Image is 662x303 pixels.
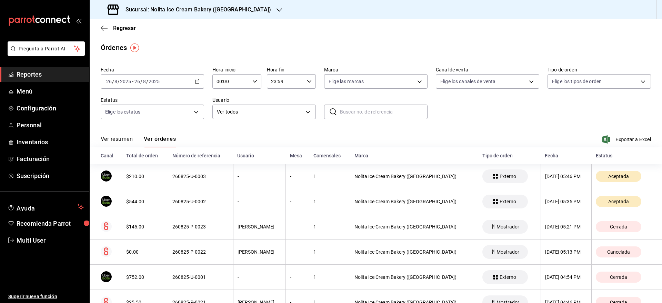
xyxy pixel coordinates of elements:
div: - [290,274,305,280]
div: Comensales [313,153,346,158]
div: 260825-P-0022 [172,249,229,255]
div: Fecha [545,153,588,158]
div: $752.00 [126,274,164,280]
div: - [238,199,282,204]
input: -- [114,79,118,84]
span: Aceptada [605,174,632,179]
span: Ver todos [217,108,303,116]
div: Total de orden [126,153,164,158]
div: Nolita Ice Cream Bakery ([GEOGRAPHIC_DATA]) [354,199,474,204]
div: [DATE] 04:54 PM [545,274,588,280]
input: -- [134,79,140,84]
div: [PERSON_NAME] [238,249,282,255]
div: [DATE] 05:13 PM [545,249,588,255]
div: $0.00 [126,249,164,255]
div: [PERSON_NAME] [238,224,282,229]
span: Multi User [17,236,84,245]
label: Canal de venta [436,67,539,72]
div: Nolita Ice Cream Bakery ([GEOGRAPHIC_DATA]) [354,174,474,179]
div: Mesa [290,153,305,158]
div: Nolita Ice Cream Bakery ([GEOGRAPHIC_DATA]) [354,274,474,280]
span: Reportes [17,70,84,79]
div: 260825-U-0003 [172,174,229,179]
img: Tooltip marker [130,43,139,52]
label: Usuario [212,98,316,102]
div: 1 [313,249,346,255]
div: $544.00 [126,199,164,204]
button: Pregunta a Parrot AI [8,41,85,56]
input: -- [106,79,112,84]
label: Hora inicio [212,67,261,72]
span: / [112,79,114,84]
div: 1 [313,274,346,280]
div: [DATE] 05:21 PM [545,224,588,229]
div: 260825-P-0023 [172,224,229,229]
div: Tipo de orden [482,153,536,158]
div: Nolita Ice Cream Bakery ([GEOGRAPHIC_DATA]) [354,249,474,255]
span: Cancelada [604,249,633,255]
div: 260825-U-0002 [172,199,229,204]
div: Canal [101,153,118,158]
button: Ver resumen [101,136,133,147]
span: Menú [17,87,84,96]
div: $210.00 [126,174,164,179]
div: Número de referencia [172,153,229,158]
div: Marca [354,153,474,158]
label: Marca [324,67,428,72]
span: Mostrador [494,224,522,229]
div: [DATE] 05:46 PM [545,174,588,179]
span: Suscripción [17,171,84,180]
button: Ver órdenes [144,136,176,147]
input: ---- [148,79,160,84]
span: Mostrador [494,249,522,255]
div: - [290,199,305,204]
label: Estatus [101,98,204,102]
span: Cerrada [607,224,630,229]
a: Pregunta a Parrot AI [5,50,85,57]
div: - [290,224,305,229]
label: Hora fin [267,67,316,72]
button: Regresar [101,25,136,31]
div: 1 [313,199,346,204]
span: Externo [497,274,519,280]
div: - [238,174,282,179]
span: Externo [497,174,519,179]
div: 1 [313,174,346,179]
span: Regresar [113,25,136,31]
div: - [290,174,305,179]
div: - [238,274,282,280]
span: / [118,79,120,84]
input: -- [143,79,146,84]
button: open_drawer_menu [76,18,81,23]
label: Tipo de orden [548,67,651,72]
div: - [290,249,305,255]
div: Estatus [596,153,651,158]
span: / [146,79,148,84]
span: Pregunta a Parrot AI [19,45,74,52]
div: 1 [313,224,346,229]
div: [DATE] 05:35 PM [545,199,588,204]
div: Usuario [237,153,282,158]
span: Elige las marcas [329,78,364,85]
span: Sugerir nueva función [8,293,84,300]
span: Recomienda Parrot [17,219,84,228]
span: Facturación [17,154,84,164]
input: Buscar no. de referencia [340,105,428,119]
div: navigation tabs [101,136,176,147]
input: ---- [120,79,131,84]
div: Nolita Ice Cream Bakery ([GEOGRAPHIC_DATA]) [354,224,474,229]
span: Elige los tipos de orden [552,78,602,85]
button: Exportar a Excel [604,135,651,144]
div: Órdenes [101,42,127,53]
span: Elige los canales de venta [440,78,495,85]
span: - [132,79,133,84]
span: Aceptada [605,199,632,204]
span: Configuración [17,104,84,113]
div: 260825-U-0001 [172,274,229,280]
label: Fecha [101,67,204,72]
div: $145.00 [126,224,164,229]
span: Elige los estatus [105,108,140,115]
h3: Sucursal: Nolita Ice Cream Bakery ([GEOGRAPHIC_DATA]) [120,6,271,14]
